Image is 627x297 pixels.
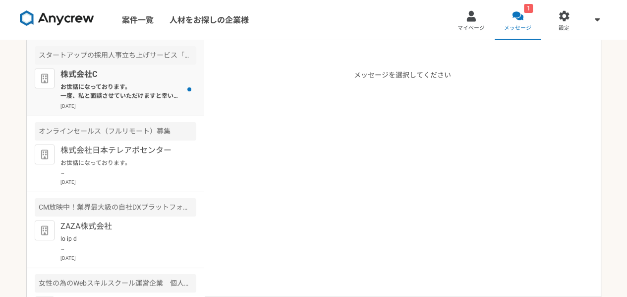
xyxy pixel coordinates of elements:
[504,24,531,32] span: メッセージ
[524,4,533,13] div: 1
[35,221,55,240] img: default_org_logo-42cde973f59100197ec2c8e796e4974ac8490bb5b08a0eb061ff975e4574aa76.png
[60,82,183,100] p: お世話になっております。 一度、私と面談させていただけますと幸いです！(二転してしまいすみません) 下記、調整リンクより、ご調整をお願いいたします。 [URL][DOMAIN_NAME]
[60,158,183,176] p: お世話になっております。 プロフィール拝見してとても魅力的なご経歴で、 ぜひ一度、弊社面談をお願いできないでしょうか？ [URL][DOMAIN_NAME][DOMAIN_NAME] 当社ですが...
[354,70,451,297] p: メッセージを選択してください
[60,69,183,80] p: 株式会社C
[60,221,183,232] p: ZAZA株式会社
[60,254,196,262] p: [DATE]
[35,274,196,293] div: 女性の為のWebスキルスクール運営企業 個人営業（フルリモート）
[457,24,485,32] span: マイページ
[35,122,196,141] div: オンラインセールス（フルリモート）募集
[559,24,570,32] span: 設定
[60,178,196,186] p: [DATE]
[60,102,196,110] p: [DATE]
[60,234,183,252] p: lo ip d sitametcons。 ADIPiscingelitse。 do、eiusmodtemporincididuntutlaboreetdo。 magnaaliquaenima、m...
[35,198,196,217] div: CM放映中！業界最大級の自社DXプラットフォームのコンサルティング営業【在宅】
[35,145,55,164] img: default_org_logo-42cde973f59100197ec2c8e796e4974ac8490bb5b08a0eb061ff975e4574aa76.png
[35,46,196,65] div: スタートアップの採用人事立ち上げサービス「ツクチム」のフロントサポート
[20,10,94,26] img: 8DqYSo04kwAAAAASUVORK5CYII=
[60,145,183,156] p: 株式会社日本テレアポセンター
[35,69,55,88] img: default_org_logo-42cde973f59100197ec2c8e796e4974ac8490bb5b08a0eb061ff975e4574aa76.png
